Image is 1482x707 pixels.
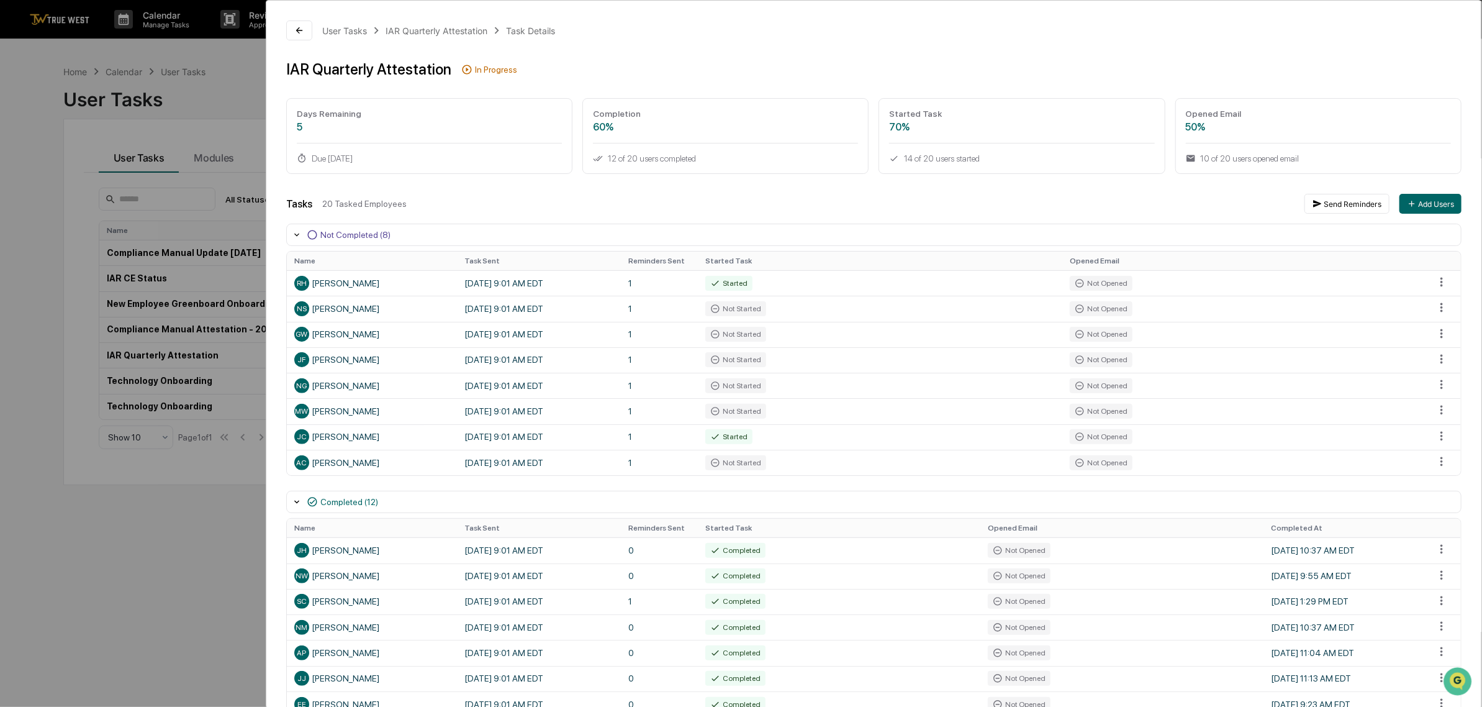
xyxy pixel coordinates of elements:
[294,455,450,470] div: [PERSON_NAME]
[294,378,450,393] div: [PERSON_NAME]
[297,355,305,364] span: JF
[296,458,307,467] span: AC
[457,640,621,665] td: [DATE] 9:01 AM EDT
[457,270,621,296] td: [DATE] 9:01 AM EDT
[296,572,308,580] span: NW
[12,158,22,168] div: 🖐️
[705,276,752,291] div: Started
[621,398,698,424] td: 1
[322,199,1294,209] div: 20 Tasked Employees
[621,450,698,475] td: 1
[297,649,306,657] span: AP
[1070,352,1132,367] div: Not Opened
[705,671,766,686] div: Completed
[457,373,621,398] td: [DATE] 9:01 AM EDT
[457,666,621,691] td: [DATE] 9:01 AM EDT
[102,157,154,169] span: Attestations
[297,432,307,441] span: JC
[621,519,698,537] th: Reminders Sent
[705,352,766,367] div: Not Started
[12,26,226,46] p: How can we help?
[621,347,698,373] td: 1
[12,95,35,117] img: 1746055101610-c473b297-6a78-478c-a979-82029cc54cd1
[294,301,450,316] div: [PERSON_NAME]
[621,270,698,296] td: 1
[1263,614,1427,640] td: [DATE] 10:37 AM EDT
[621,424,698,450] td: 1
[705,620,766,635] div: Completed
[294,352,450,367] div: [PERSON_NAME]
[705,568,766,583] div: Completed
[42,107,157,117] div: We're available if you need us!
[889,109,1154,119] div: Started Task
[1062,252,1427,270] th: Opened Email
[1263,589,1427,614] td: [DATE] 1:29 PM EDT
[1070,327,1132,342] div: Not Opened
[386,25,487,36] div: IAR Quarterly Attestation
[593,109,858,119] div: Completion
[621,373,698,398] td: 1
[988,594,1051,609] div: Not Opened
[705,645,766,660] div: Completed
[296,330,307,339] span: GW
[1263,537,1427,563] td: [DATE] 10:37 AM EDT
[621,537,698,563] td: 0
[297,279,307,288] span: RH
[457,398,621,424] td: [DATE] 9:01 AM EDT
[297,109,562,119] div: Days Remaining
[705,404,766,419] div: Not Started
[1263,519,1427,537] th: Completed At
[320,230,391,240] div: Not Completed (8)
[705,327,766,342] div: Not Started
[7,152,85,174] a: 🖐️Preclearance
[297,546,307,555] span: JH
[621,666,698,691] td: 0
[1070,429,1132,444] div: Not Opened
[457,589,621,614] td: [DATE] 9:01 AM EDT
[297,597,307,606] span: SC
[294,276,450,291] div: [PERSON_NAME]
[1070,276,1132,291] div: Not Opened
[705,301,766,316] div: Not Started
[296,381,307,390] span: NG
[1442,666,1476,700] iframe: Open customer support
[294,327,450,342] div: [PERSON_NAME]
[988,620,1051,635] div: Not Opened
[90,158,100,168] div: 🗄️
[297,304,307,313] span: NS
[124,211,150,220] span: Pylon
[457,450,621,475] td: [DATE] 9:01 AM EDT
[25,180,78,193] span: Data Lookup
[1186,121,1451,133] div: 50%
[294,404,450,419] div: [PERSON_NAME]
[297,153,562,163] div: Due [DATE]
[705,543,766,558] div: Completed
[457,252,621,270] th: Task Sent
[294,645,450,660] div: [PERSON_NAME]
[88,210,150,220] a: Powered byPylon
[294,568,450,583] div: [PERSON_NAME]
[889,153,1154,163] div: 14 of 20 users started
[698,252,1063,270] th: Started Task
[457,537,621,563] td: [DATE] 9:01 AM EDT
[1399,194,1462,214] button: Add Users
[475,65,517,75] div: In Progress
[322,25,367,36] div: User Tasks
[295,407,308,416] span: MW
[25,157,80,169] span: Preclearance
[1186,109,1451,119] div: Opened Email
[988,671,1051,686] div: Not Opened
[621,252,698,270] th: Reminders Sent
[294,594,450,609] div: [PERSON_NAME]
[705,594,766,609] div: Completed
[988,645,1051,660] div: Not Opened
[889,121,1154,133] div: 70%
[457,563,621,589] td: [DATE] 9:01 AM EDT
[12,181,22,191] div: 🔎
[320,497,378,507] div: Completed (12)
[621,640,698,665] td: 0
[593,153,858,163] div: 12 of 20 users completed
[1070,378,1132,393] div: Not Opened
